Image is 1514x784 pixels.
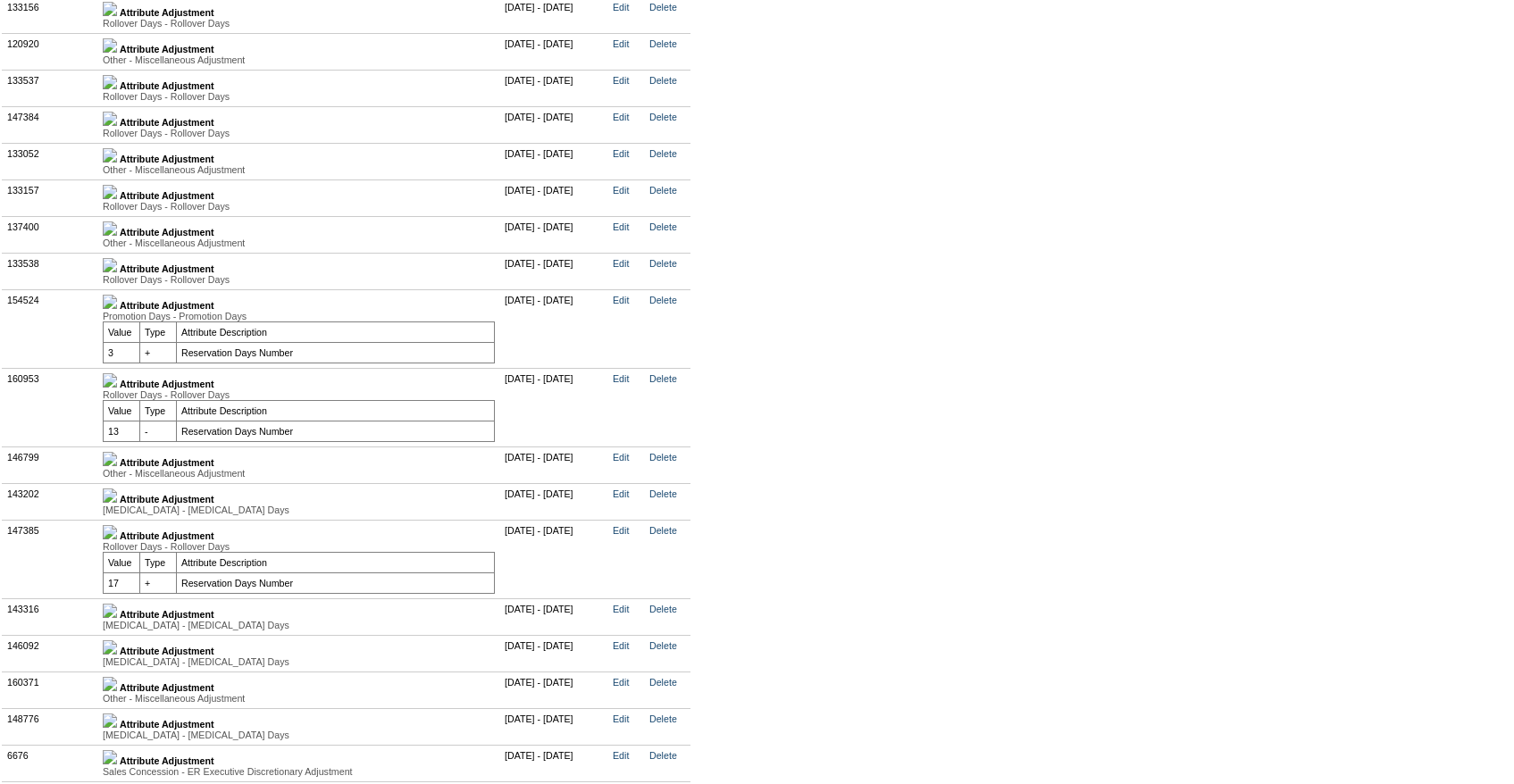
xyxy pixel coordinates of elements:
td: 133157 [3,179,98,216]
a: Delete [649,452,677,463]
a: Delete [649,258,677,269]
img: b_plus.gif [103,38,117,53]
div: Rollover Days - Rollover Days [103,541,495,552]
a: Delete [649,373,677,384]
a: Edit [613,38,629,49]
a: Edit [613,2,629,13]
b: Attribute Adjustment [120,379,214,389]
a: Delete [649,750,677,761]
b: Attribute Adjustment [120,494,214,505]
a: Delete [649,185,677,196]
b: Attribute Adjustment [120,80,214,91]
td: [DATE] - [DATE] [500,635,608,671]
div: Rollover Days - Rollover Days [103,128,495,138]
a: Delete [649,295,677,305]
a: Delete [649,640,677,651]
td: Value [104,552,140,572]
b: Attribute Adjustment [120,755,214,766]
td: + [140,342,177,363]
td: 133052 [3,143,98,179]
a: Delete [649,221,677,232]
a: Delete [649,75,677,86]
td: - [140,421,177,441]
img: b_plus.gif [103,112,117,126]
div: [MEDICAL_DATA] - [MEDICAL_DATA] Days [103,730,495,740]
div: [MEDICAL_DATA] - [MEDICAL_DATA] Days [103,505,495,515]
td: [DATE] - [DATE] [500,289,608,368]
td: 120920 [3,33,98,70]
td: 160953 [3,368,98,446]
td: 133537 [3,70,98,106]
a: Delete [649,38,677,49]
div: Sales Concession - ER Executive Discretionary Adjustment [103,766,495,777]
b: Attribute Adjustment [120,227,214,238]
a: Delete [649,2,677,13]
td: Reservation Days Number [177,421,495,441]
a: Edit [613,640,629,651]
b: Attribute Adjustment [120,44,214,54]
td: [DATE] - [DATE] [500,179,608,216]
td: Type [140,552,177,572]
b: Attribute Adjustment [120,530,214,541]
a: Edit [613,75,629,86]
td: [DATE] - [DATE] [500,70,608,106]
td: Value [104,321,140,342]
td: 143316 [3,598,98,635]
img: b_plus.gif [103,677,117,691]
a: Edit [613,185,629,196]
img: b_minus.gif [103,373,117,388]
b: Attribute Adjustment [120,609,214,620]
a: Edit [613,221,629,232]
td: Type [140,400,177,421]
td: [DATE] - [DATE] [500,708,608,745]
a: Edit [613,750,629,761]
img: b_plus.gif [103,452,117,466]
a: Delete [649,112,677,122]
td: Type [140,321,177,342]
a: Edit [613,295,629,305]
a: Edit [613,148,629,159]
td: 3 [104,342,140,363]
a: Edit [613,258,629,269]
img: b_plus.gif [103,488,117,503]
a: Delete [649,525,677,536]
td: Attribute Description [177,400,495,421]
div: Rollover Days - Rollover Days [103,274,495,285]
div: Other - Miscellaneous Adjustment [103,238,495,248]
a: Delete [649,604,677,614]
div: Rollover Days - Rollover Days [103,201,495,212]
div: Rollover Days - Rollover Days [103,389,495,400]
td: [DATE] - [DATE] [500,368,608,446]
a: Edit [613,452,629,463]
div: Other - Miscellaneous Adjustment [103,54,495,65]
td: [DATE] - [DATE] [500,216,608,253]
a: Edit [613,488,629,499]
img: b_minus.gif [103,295,117,309]
div: Other - Miscellaneous Adjustment [103,164,495,175]
div: Other - Miscellaneous Adjustment [103,468,495,479]
img: b_plus.gif [103,148,117,163]
img: b_plus.gif [103,75,117,89]
a: Edit [613,525,629,536]
b: Attribute Adjustment [120,457,214,468]
a: Edit [613,604,629,614]
td: [DATE] - [DATE] [500,446,608,483]
td: 160371 [3,671,98,708]
td: [DATE] - [DATE] [500,106,608,143]
td: 154524 [3,289,98,368]
b: Attribute Adjustment [120,117,214,128]
td: 146799 [3,446,98,483]
td: Reservation Days Number [177,342,495,363]
a: Delete [649,713,677,724]
div: Other - Miscellaneous Adjustment [103,693,495,704]
td: 147385 [3,520,98,598]
td: Value [104,400,140,421]
img: b_plus.gif [103,713,117,728]
td: [DATE] - [DATE] [500,520,608,598]
td: 13 [104,421,140,441]
div: [MEDICAL_DATA] - [MEDICAL_DATA] Days [103,656,495,667]
td: 143202 [3,483,98,520]
td: [DATE] - [DATE] [500,253,608,289]
img: b_plus.gif [103,258,117,272]
img: b_plus.gif [103,604,117,618]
